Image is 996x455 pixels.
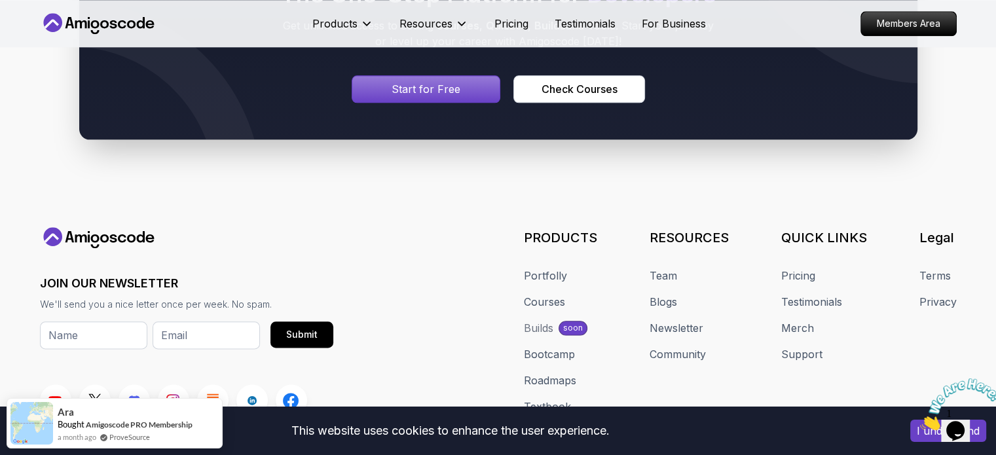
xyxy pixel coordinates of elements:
[781,294,842,310] a: Testimonials
[563,323,583,333] p: soon
[541,81,617,97] div: Check Courses
[58,407,74,418] span: Ara
[650,228,729,247] h3: RESOURCES
[352,75,501,103] a: Signin page
[10,402,53,445] img: provesource social proof notification image
[399,16,452,31] p: Resources
[236,384,268,416] a: LinkedIn link
[197,384,229,416] a: Blog link
[79,384,111,416] a: Twitter link
[524,268,567,283] a: Portfolly
[915,373,996,435] iframe: chat widget
[399,16,468,42] button: Resources
[781,320,814,336] a: Merch
[524,346,575,362] a: Bootcamp
[524,320,553,336] div: Builds
[524,399,571,414] a: Textbook
[312,16,373,42] button: Products
[40,274,333,293] h3: JOIN OUR NEWSLETTER
[555,16,616,31] a: Testimonials
[86,420,193,429] a: Amigoscode PRO Membership
[58,419,84,429] span: Bought
[5,5,10,16] span: 1
[650,294,677,310] a: Blogs
[153,321,260,349] input: Email
[312,16,358,31] p: Products
[392,81,460,97] p: Start for Free
[650,346,706,362] a: Community
[513,75,644,103] a: Courses page
[524,294,565,310] a: Courses
[276,384,307,416] a: Facebook link
[910,420,986,442] button: Accept cookies
[781,228,867,247] h3: QUICK LINKS
[119,384,150,416] a: Discord link
[494,16,528,31] a: Pricing
[58,431,96,443] span: a month ago
[40,384,71,416] a: Youtube link
[642,16,706,31] a: For Business
[270,321,333,348] button: Submit
[158,384,189,416] a: Instagram link
[286,328,318,341] div: Submit
[40,321,147,349] input: Name
[524,228,597,247] h3: PRODUCTS
[919,228,957,247] h3: Legal
[861,12,956,35] p: Members Area
[919,294,957,310] a: Privacy
[109,431,150,443] a: ProveSource
[513,75,644,103] button: Check Courses
[860,11,957,36] a: Members Area
[5,5,86,57] img: Chat attention grabber
[919,268,951,283] a: Terms
[650,320,703,336] a: Newsletter
[781,268,815,283] a: Pricing
[650,268,677,283] a: Team
[40,298,333,311] p: We'll send you a nice letter once per week. No spam.
[10,416,891,445] div: This website uses cookies to enhance the user experience.
[781,346,822,362] a: Support
[524,373,576,388] a: Roadmaps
